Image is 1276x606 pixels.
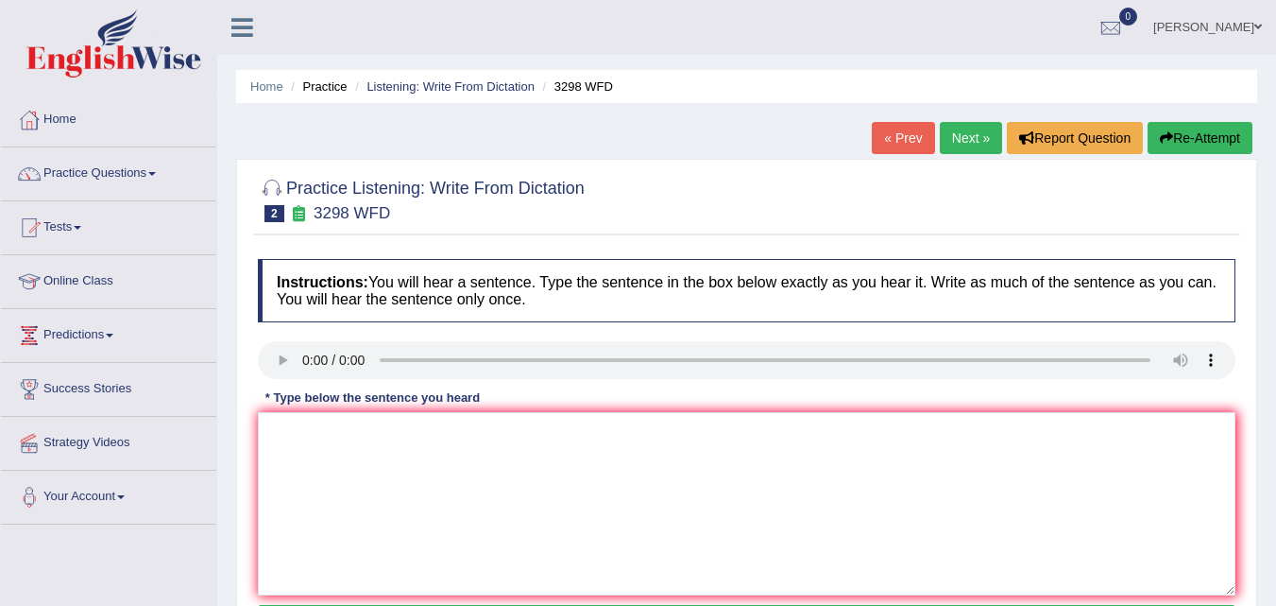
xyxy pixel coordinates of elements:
[1,417,216,464] a: Strategy Videos
[872,122,934,154] a: « Prev
[250,79,283,94] a: Home
[314,204,390,222] small: 3298 WFD
[1007,122,1143,154] button: Report Question
[1,363,216,410] a: Success Stories
[258,175,585,222] h2: Practice Listening: Write From Dictation
[1148,122,1252,154] button: Re-Attempt
[264,205,284,222] span: 2
[940,122,1002,154] a: Next »
[1,471,216,518] a: Your Account
[1,147,216,195] a: Practice Questions
[289,205,309,223] small: Exam occurring question
[1,201,216,249] a: Tests
[1,255,216,303] a: Online Class
[538,78,613,95] li: 3298 WFD
[277,274,368,290] b: Instructions:
[258,389,487,407] div: * Type below the sentence you heard
[366,79,535,94] a: Listening: Write From Dictation
[1,309,216,356] a: Predictions
[1,94,216,141] a: Home
[1119,8,1138,26] span: 0
[286,78,347,95] li: Practice
[258,259,1235,322] h4: You will hear a sentence. Type the sentence in the box below exactly as you hear it. Write as muc...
